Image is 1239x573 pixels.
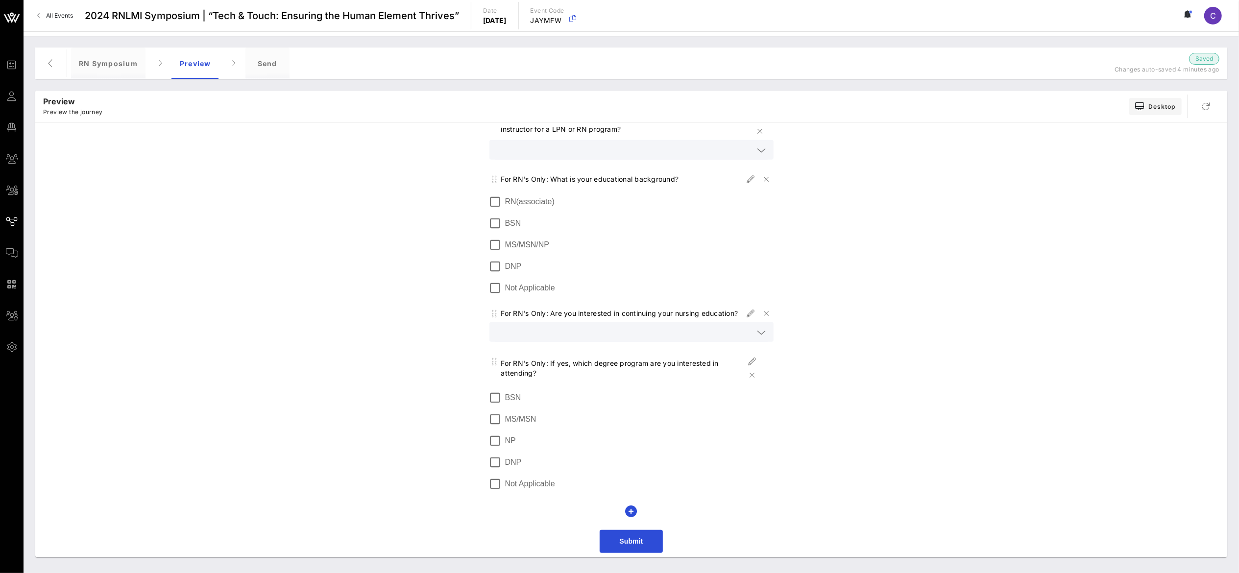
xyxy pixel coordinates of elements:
label: DNP [505,457,774,467]
p: Preview [43,95,103,107]
div: Send [245,48,290,79]
p: Changes auto-saved 4 minutes ago [1097,65,1219,74]
label: RN(associate) [505,197,774,207]
p: Event Code [531,6,564,16]
label: DNP [505,262,774,271]
a: Submit [600,530,662,553]
label: MS/MSN [505,414,774,424]
span: Submit [619,537,643,545]
div: For RN's Only: Are you interested in continuing your nursing education? [501,309,738,318]
span: All Events [46,12,73,19]
div: For RN's Only: What is your educational background? [501,174,679,184]
label: BSN [505,218,774,228]
label: MS/MSN/NP [505,240,774,250]
div: Preview [172,48,219,79]
span: Desktop [1135,102,1176,110]
div: For RN's Only: If yes, which degree program are you interested in attending? [501,358,745,378]
label: Not Applicable [505,479,774,489]
p: Date [483,6,507,16]
span: C [1210,11,1216,21]
label: NP [505,436,774,446]
div: C [1204,7,1222,24]
span: Saved [1195,54,1213,64]
label: BSN [505,393,774,403]
label: Not Applicable [505,283,774,293]
a: All Events [31,8,79,24]
p: [DATE] [483,16,507,25]
p: JAYMFW [531,16,564,25]
div: RN Symposium [71,48,146,79]
button: Desktop [1129,98,1182,115]
p: Preview the journey [43,107,103,117]
span: 2024 RNLMI Symposium | “Tech & Touch: Ensuring the Human Element Thrives” [85,8,459,23]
